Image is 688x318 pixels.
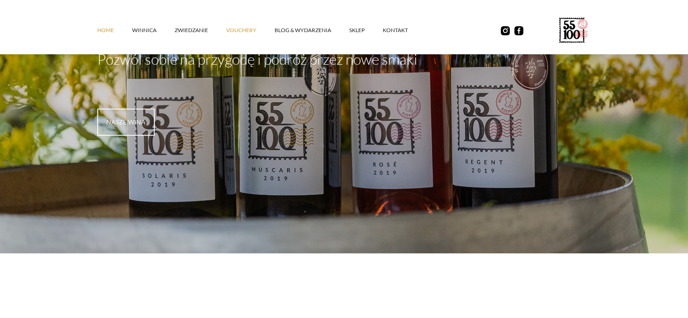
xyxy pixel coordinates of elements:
[132,17,175,44] a: winnica
[383,17,426,44] a: kontakt
[226,17,275,44] a: vouchery
[97,17,132,44] a: Home
[275,17,349,44] a: Blog & Wydarzenia
[97,109,155,136] a: nasze wina
[97,51,591,68] p: Pozwól sobie na przygodę i podróż przez nowe smaki
[175,17,226,44] a: ZWIEDZANIE
[349,17,383,44] a: SKLEP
